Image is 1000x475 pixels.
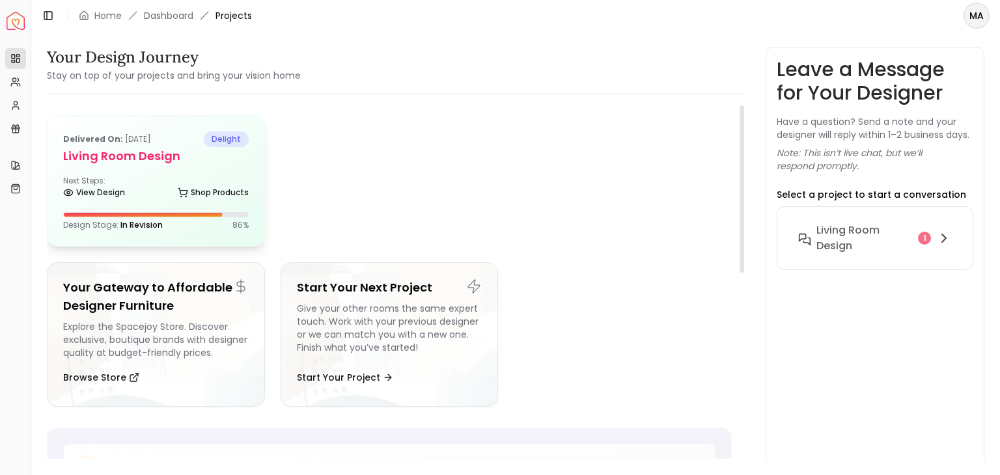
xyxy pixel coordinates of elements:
p: Select a project to start a conversation [777,188,966,201]
p: Have a question? Send a note and your designer will reply within 1–2 business days. [777,115,973,141]
span: MA [965,4,988,27]
a: View Design [63,183,125,202]
b: Delivered on: [63,133,123,144]
a: Shop Products [178,183,249,202]
p: 86 % [232,220,249,230]
h5: Living Room design [63,147,249,165]
h6: Living Room design [816,223,913,254]
a: Start Your Next ProjectGive your other rooms the same expert touch. Work with your previous desig... [281,262,499,407]
button: Living Room design1 [788,217,962,259]
a: Your Gateway to Affordable Designer FurnitureExplore the Spacejoy Store. Discover exclusive, bout... [47,262,265,407]
nav: breadcrumb [79,9,252,22]
p: Note: This isn’t live chat, but we’ll respond promptly. [777,146,973,172]
p: [DATE] [63,131,151,147]
img: Spacejoy Logo [7,12,25,30]
div: Explore the Spacejoy Store. Discover exclusive, boutique brands with designer quality at budget-f... [63,320,249,359]
button: MA [964,3,990,29]
h3: Your Design Journey [47,47,301,68]
div: Give your other rooms the same expert touch. Work with your previous designer or we can match you... [297,302,482,359]
p: Design Stage: [63,220,163,230]
a: Spacejoy [7,12,25,30]
a: Home [94,9,122,22]
button: Browse Store [63,364,139,390]
a: Dashboard [144,9,193,22]
div: Next Steps: [63,176,249,202]
small: Stay on top of your projects and bring your vision home [47,69,301,82]
span: Projects [215,9,252,22]
span: delight [204,131,249,147]
div: 1 [918,232,931,245]
span: In Revision [120,219,163,230]
h3: Leave a Message for Your Designer [777,58,973,105]
h5: Start Your Next Project [297,278,482,297]
button: Start Your Project [297,364,393,390]
h5: Your Gateway to Affordable Designer Furniture [63,278,249,315]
